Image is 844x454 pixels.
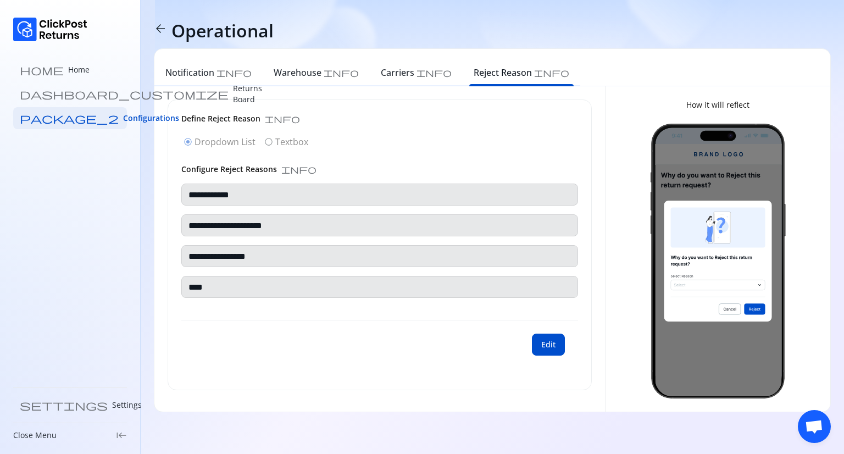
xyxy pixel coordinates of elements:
[112,400,142,411] p: Settings
[265,114,300,123] span: info
[123,113,179,124] span: Configurations
[13,394,127,416] a: settings Settings
[20,64,64,75] span: home
[274,66,321,79] h6: Warehouse
[154,22,167,35] span: arrow_back
[13,430,127,441] div: Close Menukeyboard_tab_rtl
[619,124,817,398] img: return-image
[181,113,260,124] span: Define Reject Reason
[532,334,565,356] button: Edit
[165,66,214,79] h6: Notification
[20,113,119,124] span: package_2
[541,339,556,350] span: Edit
[474,66,532,79] h6: Reject Reason
[534,68,569,77] span: info
[798,410,831,443] div: Open chat
[216,68,252,77] span: info
[381,66,414,79] h6: Carriers
[13,18,87,41] img: Logo
[233,83,262,105] p: Returns Board
[417,68,452,77] span: info
[13,430,57,441] p: Close Menu
[181,164,277,175] span: Configure Reject Reasons
[20,88,229,99] span: dashboard_customize
[686,99,749,110] p: How it will reflect
[281,165,316,174] span: info
[171,20,274,42] h4: Operational
[13,83,127,105] a: dashboard_customize Returns Board
[324,68,359,77] span: info
[68,64,90,75] p: Home
[13,59,127,81] a: home Home
[20,400,108,411] span: settings
[116,430,127,441] span: keyboard_tab_rtl
[13,107,127,129] a: package_2 Configurations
